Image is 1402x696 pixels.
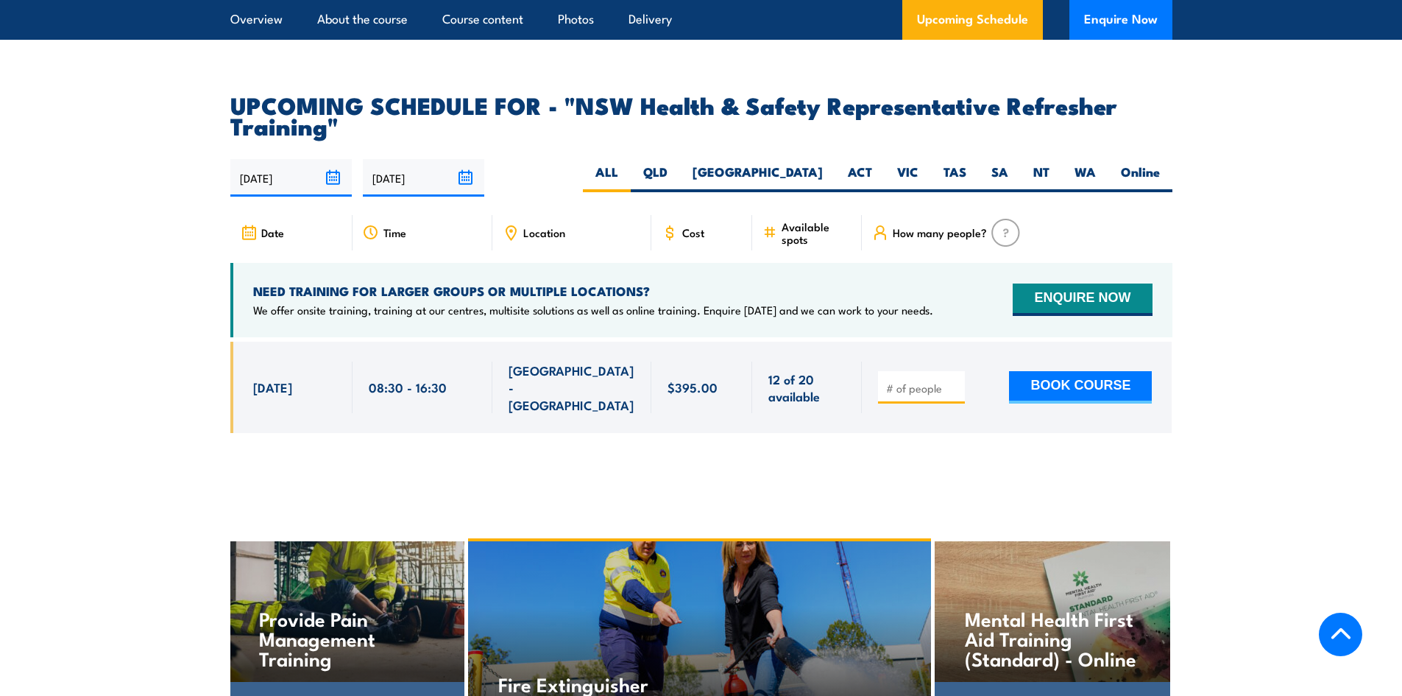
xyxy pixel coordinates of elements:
span: 08:30 - 16:30 [369,379,447,396]
span: Location [523,226,565,239]
span: $395.00 [668,379,718,396]
h4: Provide Pain Management Training [259,608,433,668]
button: ENQUIRE NOW [1013,284,1152,316]
span: Available spots [782,220,852,245]
span: [DATE] [253,379,292,396]
label: ACT [835,164,885,192]
span: Cost [682,226,704,239]
span: Time [383,226,406,239]
span: How many people? [893,226,987,239]
input: # of people [886,381,960,396]
span: 12 of 20 available [768,370,846,405]
label: ALL [583,164,631,192]
label: WA [1062,164,1108,192]
label: [GEOGRAPHIC_DATA] [680,164,835,192]
label: TAS [931,164,979,192]
h4: NEED TRAINING FOR LARGER GROUPS OR MULTIPLE LOCATIONS? [253,283,933,299]
label: VIC [885,164,931,192]
p: We offer onsite training, training at our centres, multisite solutions as well as online training... [253,303,933,317]
h2: UPCOMING SCHEDULE FOR - "NSW Health & Safety Representative Refresher Training" [230,94,1172,136]
button: BOOK COURSE [1009,371,1152,404]
label: Online [1108,164,1172,192]
label: NT [1021,164,1062,192]
input: From date [230,159,352,197]
span: [GEOGRAPHIC_DATA] - [GEOGRAPHIC_DATA] [509,362,635,413]
span: Date [261,226,284,239]
h4: Mental Health First Aid Training (Standard) - Online [965,608,1139,668]
label: SA [979,164,1021,192]
label: QLD [631,164,680,192]
input: To date [363,159,484,197]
